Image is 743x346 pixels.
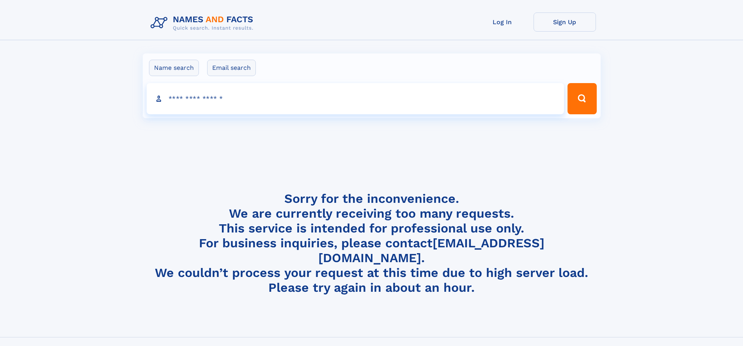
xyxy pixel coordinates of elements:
[318,236,544,265] a: [EMAIL_ADDRESS][DOMAIN_NAME]
[534,12,596,32] a: Sign Up
[147,12,260,34] img: Logo Names and Facts
[567,83,596,114] button: Search Button
[147,83,564,114] input: search input
[147,191,596,295] h4: Sorry for the inconvenience. We are currently receiving too many requests. This service is intend...
[149,60,199,76] label: Name search
[207,60,256,76] label: Email search
[471,12,534,32] a: Log In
